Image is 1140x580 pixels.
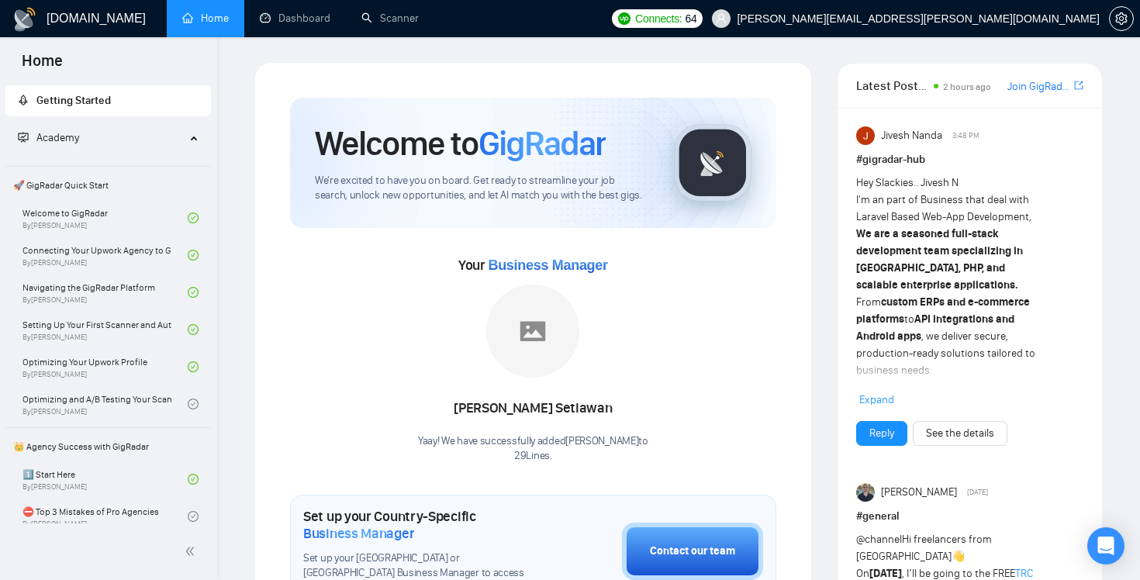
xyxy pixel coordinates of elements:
span: @channel [856,533,902,546]
h1: # gigradar-hub [856,151,1083,168]
span: Jivesh Nanda [881,127,942,144]
button: setting [1109,6,1134,31]
span: double-left [185,544,200,559]
h1: Set up your Country-Specific [303,508,544,542]
a: homeHome [182,12,229,25]
div: Open Intercom Messenger [1087,527,1124,564]
h1: # general [856,508,1083,525]
strong: [DATE] [869,567,902,580]
span: GigRadar [478,123,606,164]
a: Reply [869,425,894,442]
a: ⛔ Top 3 Mistakes of Pro AgenciesBy[PERSON_NAME] [22,499,188,533]
div: Contact our team [650,543,735,560]
a: Join GigRadar Slack Community [1007,78,1071,95]
span: [PERSON_NAME] [881,484,957,501]
span: export [1074,79,1083,91]
span: 🚀 GigRadar Quick Start [7,170,209,201]
img: logo [12,7,37,32]
a: 1️⃣ Start HereBy[PERSON_NAME] [22,462,188,496]
span: 3:48 PM [952,129,979,143]
div: Yaay! We have successfully added [PERSON_NAME] to [418,434,648,464]
span: user [716,13,727,24]
a: searchScanner [361,12,419,25]
div: [PERSON_NAME] Setiawan [418,395,648,422]
span: check-circle [188,324,199,335]
span: Academy [18,131,79,144]
span: Business Manager [488,257,607,273]
strong: We are a seasoned full-stack development team specializing in [GEOGRAPHIC_DATA], PHP, and scalabl... [856,227,1023,292]
strong: long-term client partnerships, reliable delivery, and growth-driven development [856,381,1026,428]
a: export [1074,78,1083,93]
a: setting [1109,12,1134,25]
span: Home [9,50,75,82]
span: Connects: [635,10,682,27]
a: See the details [926,425,994,442]
span: check-circle [188,474,199,485]
a: Optimizing and A/B Testing Your Scanner for Better ResultsBy[PERSON_NAME] [22,387,188,421]
img: Viktor Ostashevskyi [856,483,875,502]
span: check-circle [188,287,199,298]
a: dashboardDashboard [260,12,330,25]
img: upwork-logo.png [618,12,630,25]
button: Reply [856,421,907,446]
span: We're excited to have you on board. Get ready to streamline your job search, unlock new opportuni... [315,174,649,203]
span: Getting Started [36,94,111,107]
span: 👑 Agency Success with GigRadar [7,431,209,462]
strong: custom ERPs and e-commerce platforms [856,295,1030,326]
strong: API integrations and Android apps [856,312,1014,343]
span: Academy [36,131,79,144]
span: check-circle [188,511,199,522]
span: Latest Posts from the GigRadar Community [856,76,930,95]
span: 2 hours ago [943,81,991,92]
span: check-circle [188,361,199,372]
h1: Welcome to [315,123,606,164]
span: [DATE] [967,485,988,499]
span: 👋 [952,550,965,563]
a: Navigating the GigRadar PlatformBy[PERSON_NAME] [22,275,188,309]
a: Connecting Your Upwork Agency to GigRadarBy[PERSON_NAME] [22,238,188,272]
img: gigradar-logo.png [674,124,751,202]
span: fund-projection-screen [18,132,29,143]
span: Business Manager [303,525,414,542]
span: Your [458,257,608,274]
span: check-circle [188,399,199,409]
button: Contact our team [622,523,763,580]
a: Setting Up Your First Scanner and Auto-BidderBy[PERSON_NAME] [22,312,188,347]
button: See the details [913,421,1007,446]
li: Getting Started [5,85,211,116]
img: Jivesh Nanda [856,126,875,145]
span: rocket [18,95,29,105]
span: Expand [859,393,894,406]
span: 64 [685,10,696,27]
span: check-circle [188,250,199,261]
span: check-circle [188,212,199,223]
a: Welcome to GigRadarBy[PERSON_NAME] [22,201,188,235]
img: placeholder.png [486,285,579,378]
a: Optimizing Your Upwork ProfileBy[PERSON_NAME] [22,350,188,384]
p: 29Lines . [418,449,648,464]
